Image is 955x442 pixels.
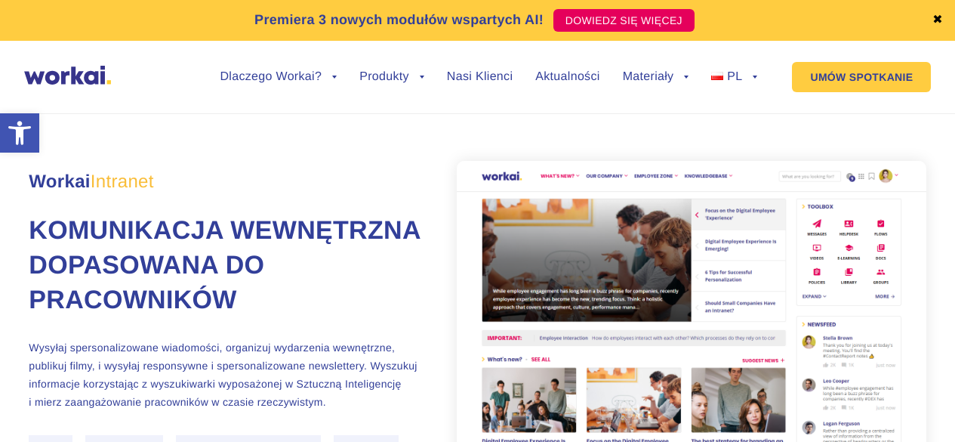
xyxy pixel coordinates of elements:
a: DOWIEDZ SIĘ WIĘCEJ [553,9,695,32]
a: Dlaczego Workai? [220,71,337,83]
h1: Komunikacja wewnętrzna dopasowana do pracowników [29,214,421,318]
em: Intranet [91,172,154,192]
a: ✖ [932,14,943,26]
span: Workai [29,155,153,191]
a: Produkty [359,71,424,83]
p: Premiera 3 nowych modułów wspartych AI! [254,10,544,30]
p: Wysyłaj spersonalizowane wiadomości, organizuj wydarzenia wewnętrzne, publikuj filmy, i wysyłaj r... [29,338,421,411]
a: Nasi Klienci [447,71,513,83]
a: Aktualności [535,71,599,83]
span: PL [727,70,742,83]
a: Materiały [623,71,689,83]
a: UMÓW SPOTKANIE [792,62,931,92]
